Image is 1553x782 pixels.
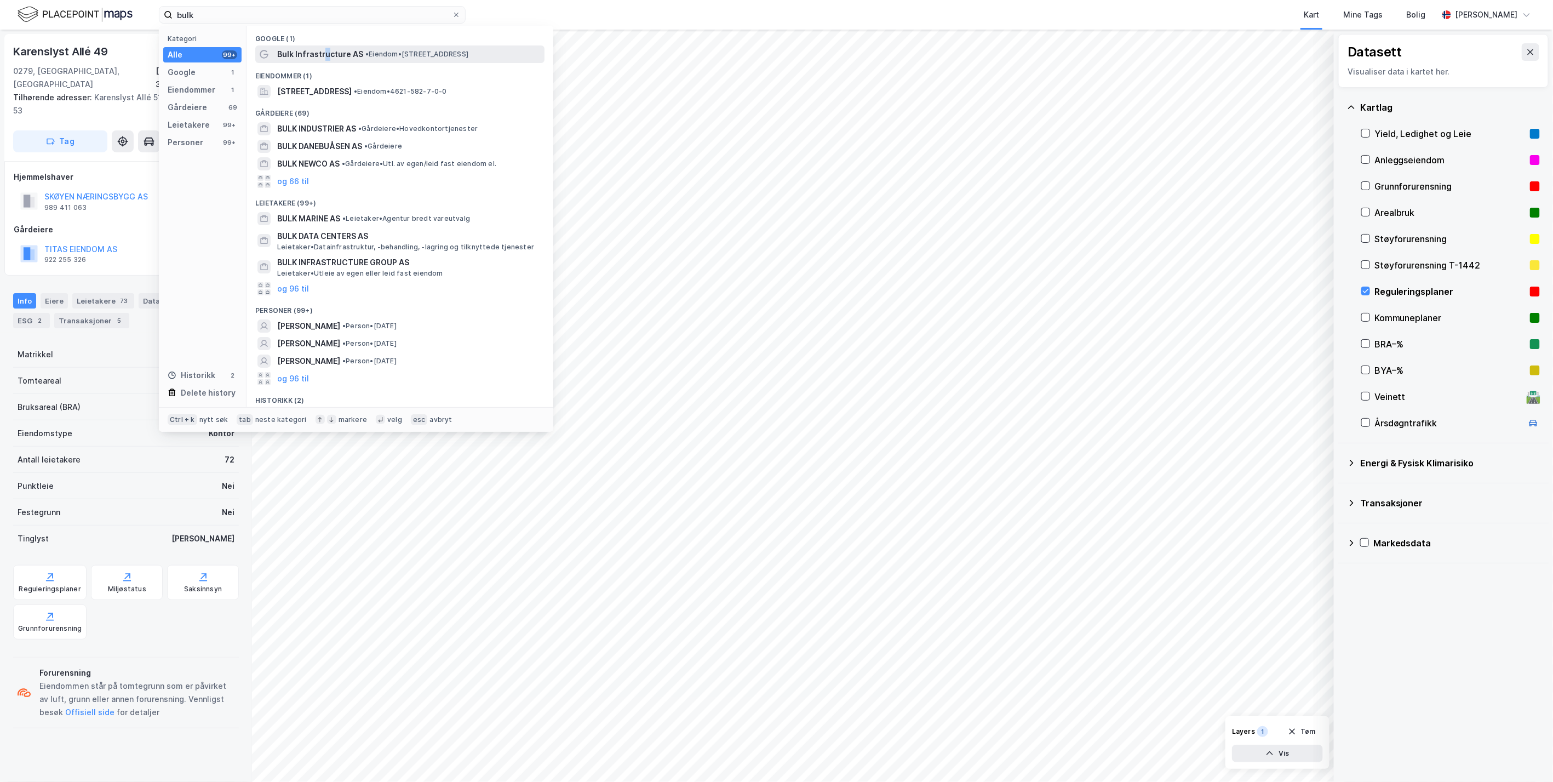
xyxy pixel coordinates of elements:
[39,680,234,719] div: Eiendommen står på tomtegrunn som er påvirket av luft, grunn eller annen forurensning. Vennligst ...
[13,91,230,117] div: Karenslyst Allé 51, Karenslyst Allé 53
[277,157,340,170] span: BULK NEWCO AS
[18,5,133,24] img: logo.f888ab2527a4732fd821a326f86c7f29.svg
[14,223,238,236] div: Gårdeiere
[277,230,540,243] span: BULK DATA CENTERS AS
[184,585,222,593] div: Saksinnsyn
[18,427,72,440] div: Eiendomstype
[342,357,346,365] span: •
[342,159,345,168] span: •
[1232,745,1323,762] button: Vis
[277,319,340,333] span: [PERSON_NAME]
[277,140,362,153] span: BULK DANEBUÅSEN AS
[228,68,237,77] div: 1
[1374,259,1526,272] div: Støyforurensning T-1442
[228,85,237,94] div: 1
[1498,729,1553,782] div: Kontrollprogram for chat
[173,7,452,23] input: Søk på adresse, matrikkel, gårdeiere, leietakere eller personer
[1360,496,1540,510] div: Transaksjoner
[277,355,340,368] span: [PERSON_NAME]
[277,175,309,188] button: og 66 til
[1374,390,1522,403] div: Veinett
[247,298,553,317] div: Personer (99+)
[1281,723,1323,740] button: Tøm
[168,66,196,79] div: Google
[1373,536,1540,550] div: Markedsdata
[18,624,82,633] div: Grunnforurensning
[1374,285,1526,298] div: Reguleringsplaner
[168,35,242,43] div: Kategori
[18,453,81,466] div: Antall leietakere
[222,50,237,59] div: 99+
[1348,65,1539,78] div: Visualiser data i kartet her.
[168,83,215,96] div: Eiendommer
[1526,390,1541,404] div: 🛣️
[1498,729,1553,782] iframe: Chat Widget
[411,414,428,425] div: esc
[171,532,234,545] div: [PERSON_NAME]
[387,415,402,424] div: velg
[18,401,81,414] div: Bruksareal (BRA)
[277,243,534,252] span: Leietaker • Datainfrastruktur, -behandling, -lagring og tilknyttede tjenester
[354,87,357,95] span: •
[1257,726,1268,737] div: 1
[247,26,553,45] div: Google (1)
[44,255,86,264] div: 922 255 326
[1304,8,1319,21] div: Kart
[14,170,238,184] div: Hjemmelshaver
[114,315,125,326] div: 5
[1407,8,1426,21] div: Bolig
[1360,456,1540,470] div: Energi & Fysisk Klimarisiko
[18,480,54,493] div: Punktleie
[13,43,110,60] div: Karenslyst Allé 49
[255,415,307,424] div: neste kategori
[13,65,156,91] div: 0279, [GEOGRAPHIC_DATA], [GEOGRAPHIC_DATA]
[1374,127,1526,140] div: Yield, Ledighet og Leie
[358,124,362,133] span: •
[168,101,207,114] div: Gårdeiere
[247,387,553,407] div: Historikk (2)
[1360,101,1540,114] div: Kartlag
[277,122,356,135] span: BULK INDUSTRIER AS
[228,371,237,380] div: 2
[342,214,470,223] span: Leietaker • Agentur bredt vareutvalg
[19,585,81,593] div: Reguleringsplaner
[1343,8,1383,21] div: Mine Tags
[181,386,236,399] div: Delete history
[222,480,234,493] div: Nei
[354,87,447,96] span: Eiendom • 4621-582-7-0-0
[1348,43,1402,61] div: Datasett
[1374,364,1526,377] div: BYA–%
[339,415,367,424] div: markere
[364,142,402,151] span: Gårdeiere
[277,269,443,278] span: Leietaker • Utleie av egen eller leid fast eiendom
[342,214,346,222] span: •
[237,414,253,425] div: tab
[168,414,197,425] div: Ctrl + k
[342,322,346,330] span: •
[13,93,94,102] span: Tilhørende adresser:
[247,100,553,120] div: Gårdeiere (69)
[342,339,346,347] span: •
[1374,338,1526,351] div: BRA–%
[1374,180,1526,193] div: Grunnforurensning
[1232,727,1255,736] div: Layers
[1455,8,1518,21] div: [PERSON_NAME]
[13,293,36,309] div: Info
[365,50,468,59] span: Eiendom • [STREET_ADDRESS]
[168,48,182,61] div: Alle
[35,315,45,326] div: 2
[13,313,50,328] div: ESG
[168,369,215,382] div: Historikk
[199,415,228,424] div: nytt søk
[18,348,53,361] div: Matrikkel
[225,453,234,466] div: 72
[247,63,553,83] div: Eiendommer (1)
[342,159,496,168] span: Gårdeiere • Utl. av egen/leid fast eiendom el.
[168,118,210,132] div: Leietakere
[1374,232,1526,246] div: Støyforurensning
[139,293,193,309] div: Datasett
[358,124,478,133] span: Gårdeiere • Hovedkontortjenester
[44,203,87,212] div: 989 411 063
[209,427,234,440] div: Kontor
[39,666,234,680] div: Forurensning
